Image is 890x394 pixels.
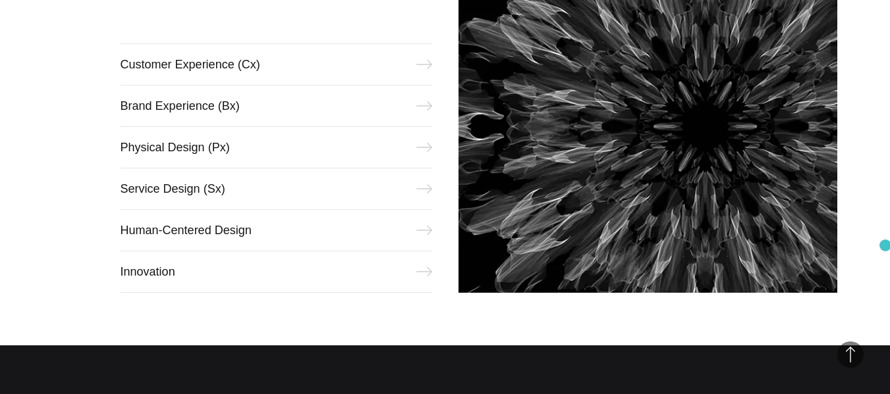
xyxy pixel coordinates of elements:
a: Innovation [121,251,432,293]
a: Brand Experience (Bx) [121,85,432,127]
a: Customer Experience (Cx) [121,43,432,86]
a: Service Design (Sx) [121,168,432,210]
a: Human-Centered Design [121,209,432,251]
a: Physical Design (Px) [121,126,432,168]
button: Back to Top [837,341,864,368]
